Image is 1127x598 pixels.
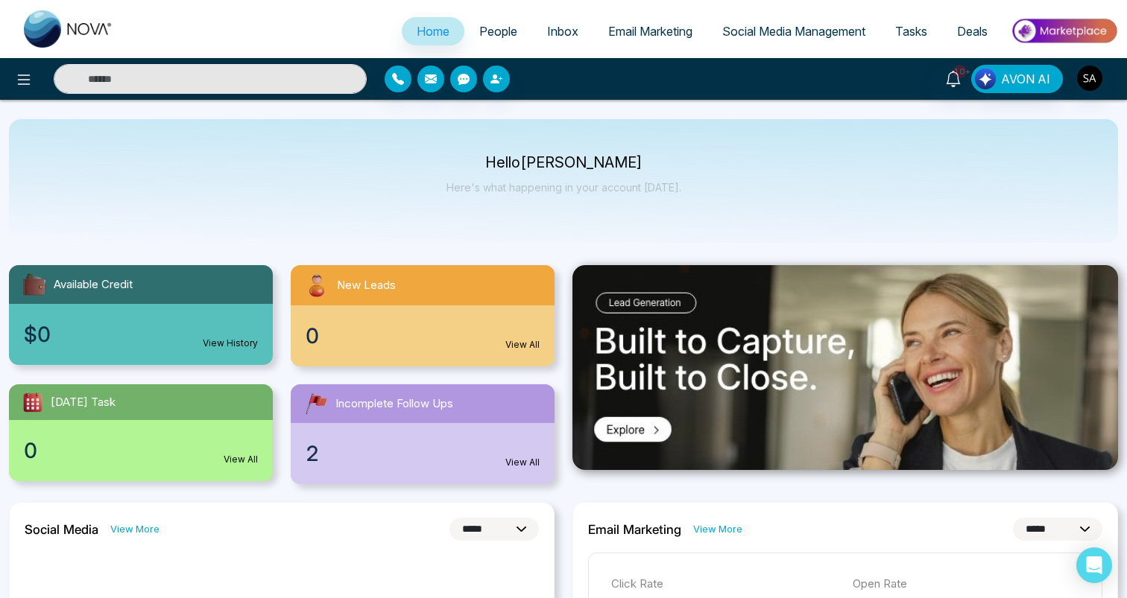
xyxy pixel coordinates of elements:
span: AVON AI [1001,70,1050,88]
p: Here's what happening in your account [DATE]. [446,181,681,194]
span: [DATE] Task [51,394,116,411]
a: Inbox [532,17,593,45]
span: Available Credit [54,276,133,293]
img: Market-place.gif [1010,14,1118,48]
span: People [479,24,517,39]
a: People [464,17,532,45]
span: Social Media Management [722,24,865,39]
span: Email Marketing [608,24,692,39]
img: Nova CRM Logo [24,10,113,48]
a: Email Marketing [593,17,707,45]
a: Incomplete Follow Ups2View All [282,384,563,484]
a: View More [110,522,160,536]
span: $0 [24,319,51,350]
a: Tasks [880,17,942,45]
span: 2 [306,438,319,469]
img: todayTask.svg [21,390,45,414]
a: Social Media Management [707,17,880,45]
span: 0 [306,320,319,352]
span: Deals [957,24,988,39]
a: View History [203,337,258,350]
a: View All [505,338,540,352]
button: AVON AI [971,65,1063,93]
a: Home [402,17,464,45]
h2: Email Marketing [588,522,681,537]
img: newLeads.svg [303,271,331,299]
span: Home [417,24,449,39]
div: Open Intercom Messenger [1076,547,1112,583]
p: Click Rate [611,576,838,593]
p: Open Rate [853,576,1079,593]
span: Inbox [547,24,578,39]
span: Incomplete Follow Ups [335,395,453,413]
p: Hello [PERSON_NAME] [446,156,681,169]
span: New Leads [337,277,396,294]
a: 10+ [935,65,971,91]
a: New Leads0View All [282,265,563,366]
img: availableCredit.svg [21,271,48,298]
img: User Avatar [1077,66,1102,91]
span: 10+ [953,65,967,78]
a: View More [693,522,742,536]
img: followUps.svg [303,390,329,417]
img: Lead Flow [975,69,996,89]
img: . [572,265,1118,470]
a: View All [224,453,258,466]
a: View All [505,456,540,469]
span: Tasks [895,24,927,39]
a: Deals [942,17,1003,45]
h2: Social Media [25,522,98,537]
span: 0 [24,435,37,466]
